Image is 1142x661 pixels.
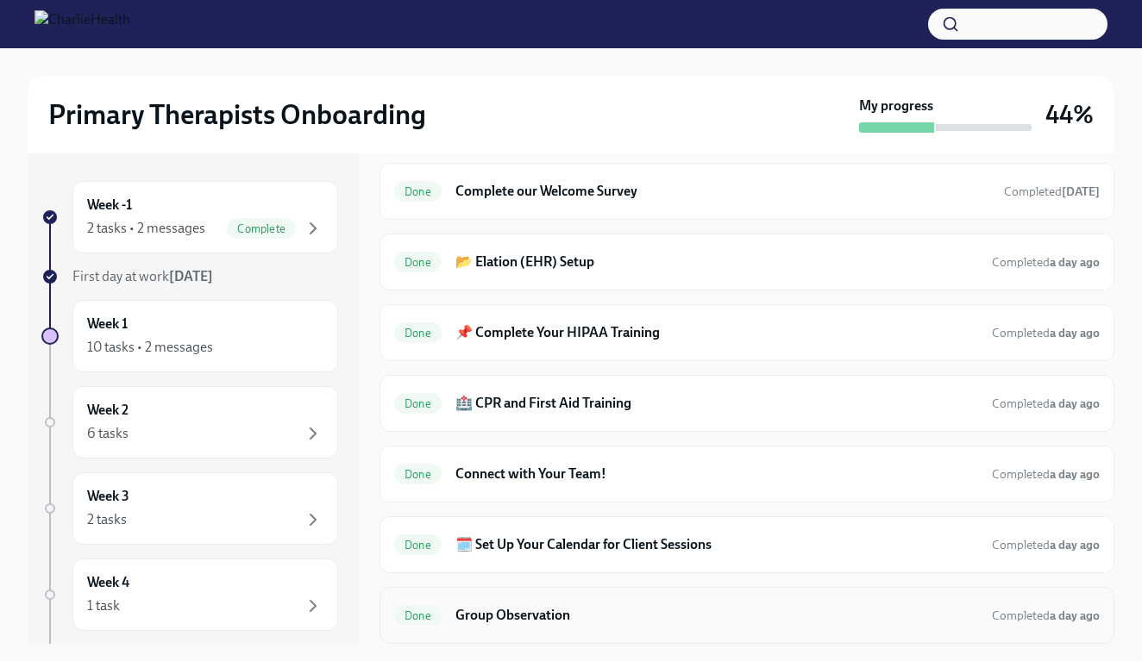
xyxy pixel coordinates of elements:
[394,531,1100,558] a: Done🗓️ Set Up Your Calendar for Client SessionsCompleteda day ago
[1050,326,1100,340] strong: a day ago
[992,538,1100,552] span: Completed
[992,608,1100,624] span: August 11th, 2025 12:44
[41,558,338,631] a: Week 41 task
[394,539,442,552] span: Done
[41,386,338,458] a: Week 26 tasks
[394,327,442,340] span: Done
[87,401,129,420] h6: Week 2
[48,97,426,132] h2: Primary Therapists Onboarding
[992,608,1100,623] span: Completed
[394,319,1100,346] a: Done📌 Complete Your HIPAA TrainingCompleteda day ago
[72,268,213,284] span: First day at work
[394,468,442,481] span: Done
[394,602,1100,629] a: DoneGroup ObservationCompleteda day ago
[1050,467,1100,482] strong: a day ago
[169,268,213,284] strong: [DATE]
[87,219,205,238] div: 2 tasks • 2 messages
[394,185,442,198] span: Done
[87,573,129,592] h6: Week 4
[87,338,213,357] div: 10 tasks • 2 messages
[992,466,1100,483] span: August 11th, 2025 12:55
[1050,396,1100,411] strong: a day ago
[394,390,1100,417] a: Done🏥 CPR and First Aid TrainingCompleteda day ago
[35,10,130,38] img: CharlieHealth
[227,222,296,235] span: Complete
[1050,255,1100,270] strong: a day ago
[394,248,1100,276] a: Done📂 Elation (EHR) SetupCompleteda day ago
[394,178,1100,205] a: DoneComplete our Welcome SurveyCompleted[DATE]
[394,397,442,410] span: Done
[992,255,1100,270] span: Completed
[41,267,338,286] a: First day at work[DATE]
[41,181,338,253] a: Week -12 tasks • 2 messagesComplete
[394,256,442,269] span: Done
[992,396,1100,412] span: August 11th, 2025 13:30
[87,315,128,334] h6: Week 1
[87,510,127,529] div: 2 tasks
[1062,184,1100,199] strong: [DATE]
[87,196,132,215] h6: Week -1
[41,472,338,545] a: Week 32 tasks
[992,467,1100,482] span: Completed
[1050,538,1100,552] strong: a day ago
[992,396,1100,411] span: Completed
[1045,99,1094,130] h3: 44%
[992,326,1100,340] span: Completed
[1004,184,1100,200] span: August 7th, 2025 16:06
[41,300,338,372] a: Week 110 tasks • 2 messages
[87,487,129,506] h6: Week 3
[455,253,978,271] h6: 📂 Elation (EHR) Setup
[455,606,978,625] h6: Group Observation
[1004,184,1100,199] span: Completed
[394,609,442,622] span: Done
[455,323,978,342] h6: 📌 Complete Your HIPAA Training
[1050,608,1100,623] strong: a day ago
[455,535,978,554] h6: 🗓️ Set Up Your Calendar for Client Sessions
[455,182,990,201] h6: Complete our Welcome Survey
[992,254,1100,271] span: August 11th, 2025 10:43
[394,460,1100,488] a: DoneConnect with Your Team!Completeda day ago
[87,424,129,443] div: 6 tasks
[992,325,1100,341] span: August 11th, 2025 12:16
[455,394,978,413] h6: 🏥 CPR and First Aid Training
[455,465,978,483] h6: Connect with Your Team!
[992,537,1100,553] span: August 11th, 2025 16:17
[859,97,933,115] strong: My progress
[87,596,120,615] div: 1 task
